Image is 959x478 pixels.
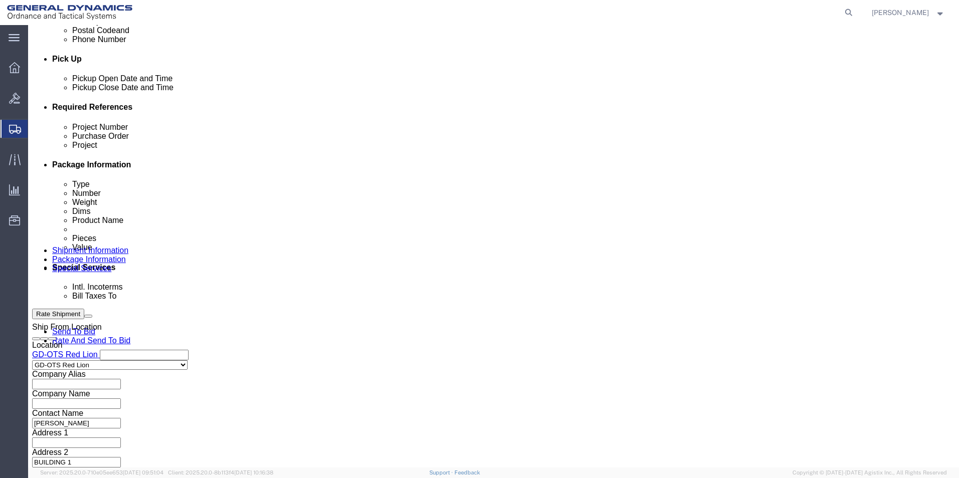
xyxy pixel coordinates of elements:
[872,7,929,18] span: Brenda Pagan
[28,25,959,467] iframe: FS Legacy Container
[792,468,947,477] span: Copyright © [DATE]-[DATE] Agistix Inc., All Rights Reserved
[234,469,273,475] span: [DATE] 10:16:38
[871,7,945,19] button: [PERSON_NAME]
[123,469,164,475] span: [DATE] 09:51:04
[454,469,480,475] a: Feedback
[429,469,454,475] a: Support
[168,469,273,475] span: Client: 2025.20.0-8b113f4
[40,469,164,475] span: Server: 2025.20.0-710e05ee653
[7,5,132,20] img: logo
